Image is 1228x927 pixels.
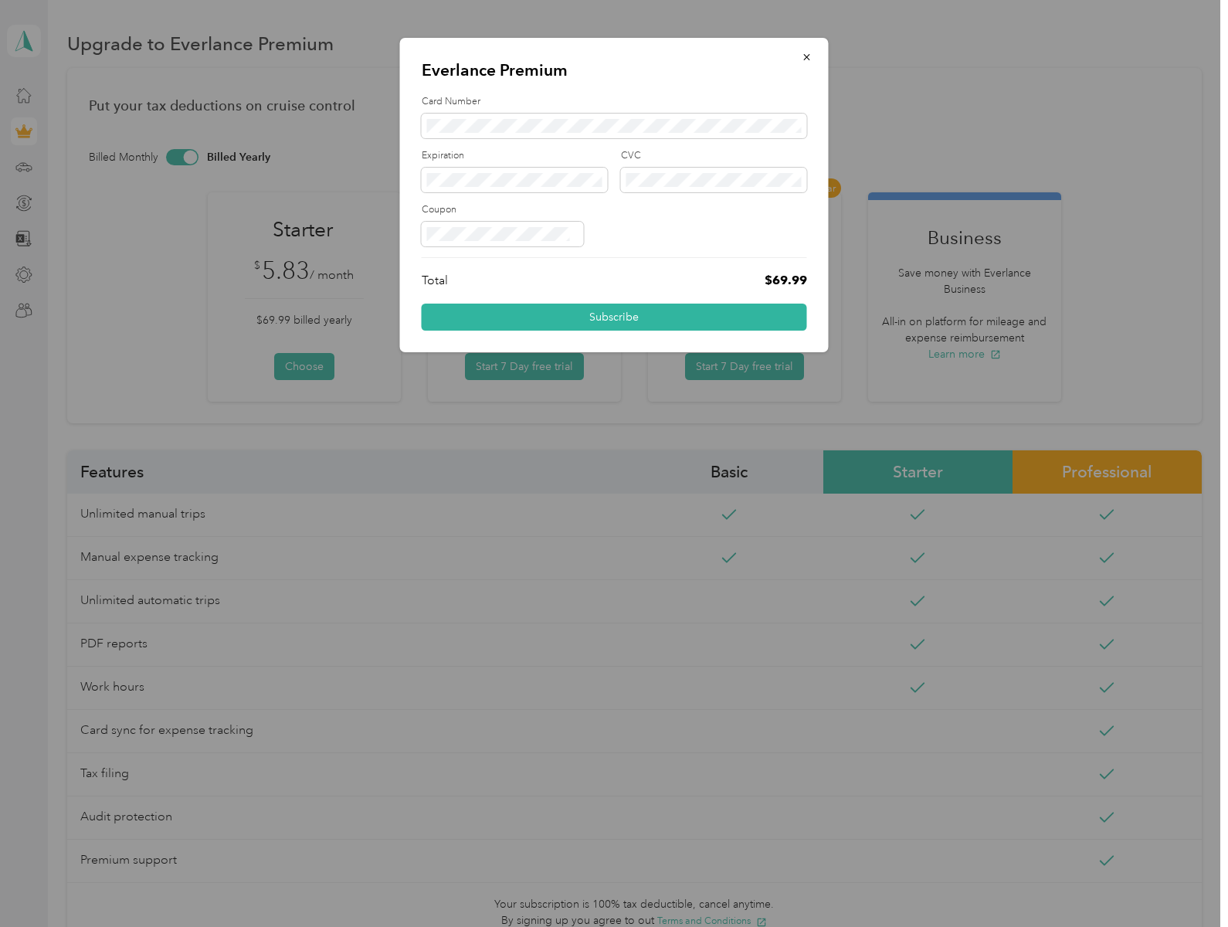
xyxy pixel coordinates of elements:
p: $69.99 [765,271,807,290]
label: CVC [621,149,807,163]
label: Expiration [422,149,608,163]
button: Subscribe [422,304,807,331]
iframe: Everlance-gr Chat Button Frame [1141,840,1228,927]
p: Everlance Premium [422,59,807,81]
label: Card Number [422,95,807,109]
p: Total [422,271,448,290]
label: Coupon [422,203,807,217]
